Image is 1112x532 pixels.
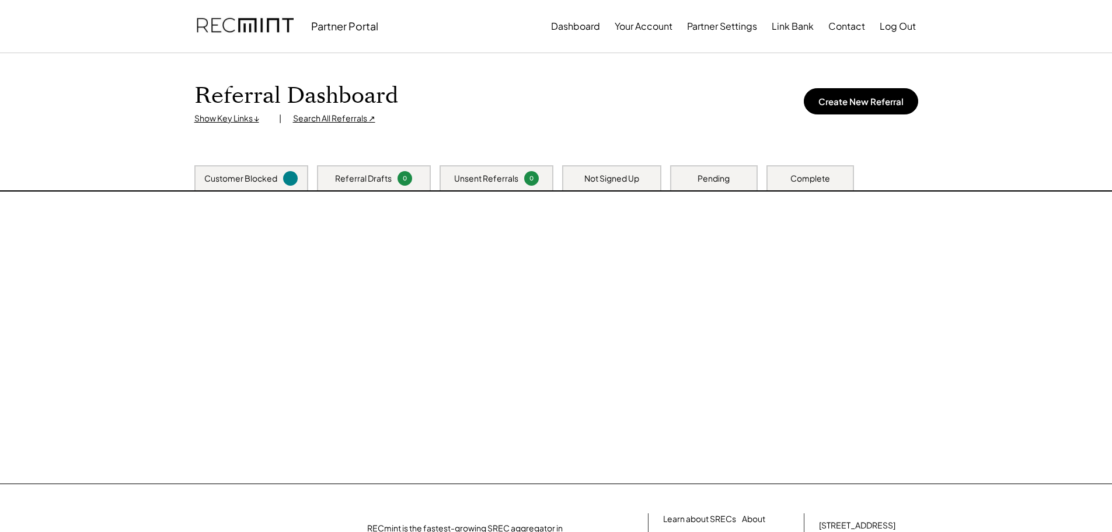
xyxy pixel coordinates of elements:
img: recmint-logotype%403x.png [197,6,294,46]
div: Partner Portal [311,19,378,33]
button: Link Bank [772,15,814,38]
div: | [279,113,281,124]
button: Partner Settings [687,15,757,38]
div: Pending [698,173,730,185]
button: Create New Referral [804,88,918,114]
button: Log Out [880,15,916,38]
button: Your Account [615,15,672,38]
div: Search All Referrals ↗ [293,113,375,124]
div: 0 [526,174,537,183]
div: Referral Drafts [335,173,392,185]
div: Show Key Links ↓ [194,113,267,124]
div: [STREET_ADDRESS] [819,520,895,531]
div: 0 [399,174,410,183]
div: Complete [790,173,830,185]
button: Contact [828,15,865,38]
div: Unsent Referrals [454,173,518,185]
div: Customer Blocked [204,173,277,185]
a: Learn about SRECs [663,513,736,525]
h1: Referral Dashboard [194,82,398,110]
button: Dashboard [551,15,600,38]
div: Not Signed Up [584,173,639,185]
a: About [742,513,765,525]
